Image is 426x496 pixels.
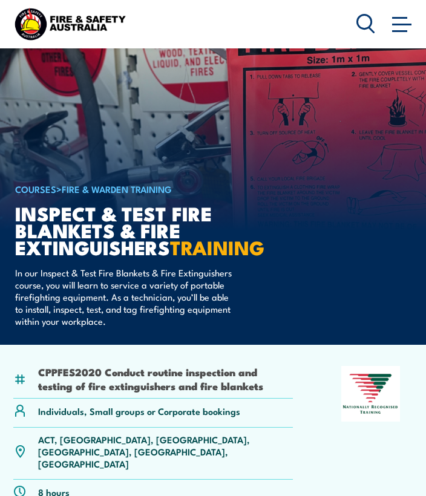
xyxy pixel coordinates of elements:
[15,182,56,195] a: COURSES
[170,232,264,262] strong: TRAINING
[15,204,314,255] h1: Inspect & Test Fire Blankets & Fire Extinguishers
[15,181,314,196] h6: >
[38,365,293,393] li: CPPFES2020 Conduct routine inspection and testing of fire extinguishers and fire blankets
[38,405,240,417] p: Individuals, Small groups or Corporate bookings
[341,366,400,422] img: Nationally Recognised Training logo.
[62,182,172,195] a: Fire & Warden Training
[38,433,293,469] p: ACT, [GEOGRAPHIC_DATA], [GEOGRAPHIC_DATA], [GEOGRAPHIC_DATA], [GEOGRAPHIC_DATA], [GEOGRAPHIC_DATA]
[15,267,236,327] p: In our Inspect & Test Fire Blankets & Fire Extinguishers course, you will learn to service a vari...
